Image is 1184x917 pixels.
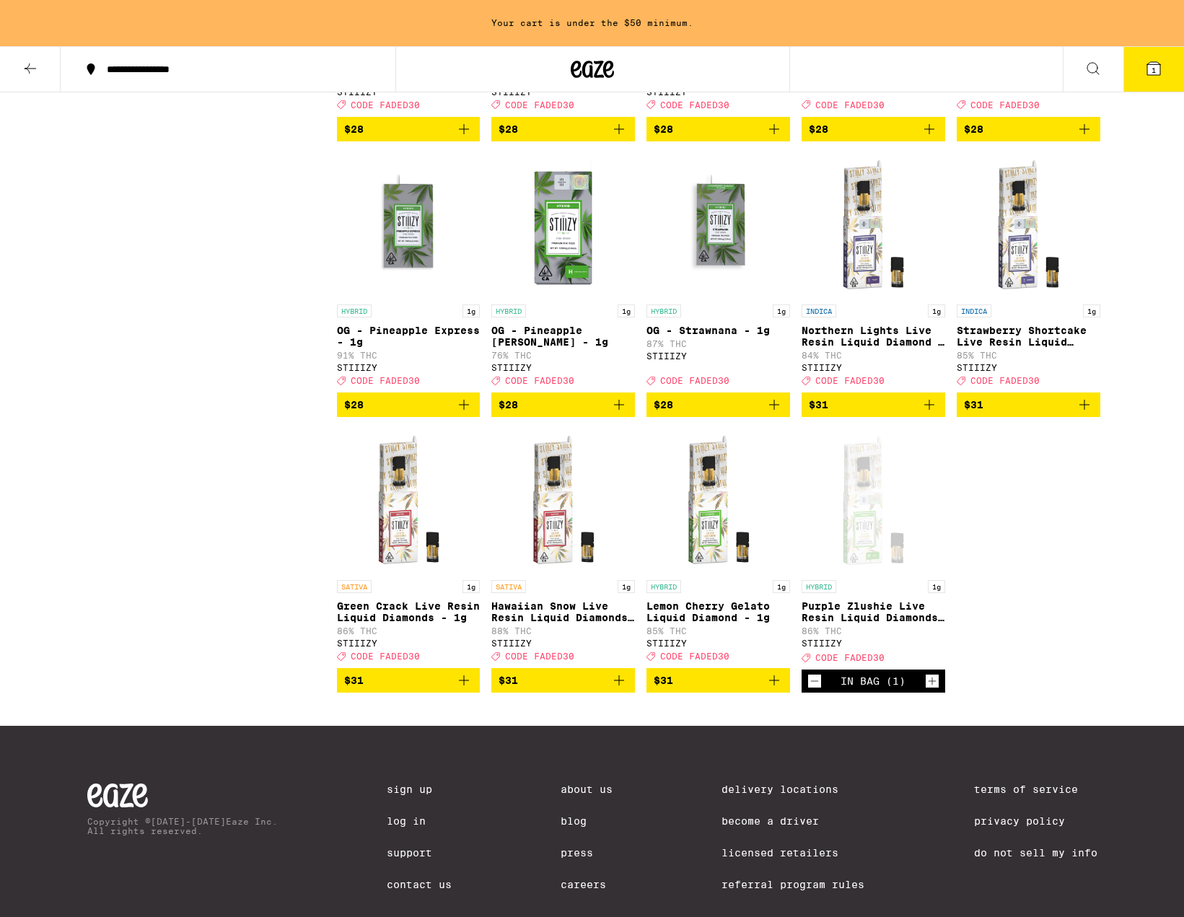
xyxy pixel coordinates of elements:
[802,304,836,317] p: INDICA
[722,815,864,827] a: Become a Driver
[337,429,481,668] a: Open page for Green Crack Live Resin Liquid Diamonds - 1g from STIIIZY
[491,580,526,593] p: SATIVA
[491,117,635,141] button: Add to bag
[337,668,481,693] button: Add to bag
[646,339,790,348] p: 87% THC
[351,376,420,385] span: CODE FADED30
[337,304,372,317] p: HYBRID
[344,675,364,686] span: $31
[618,304,635,317] p: 1g
[722,847,864,859] a: Licensed Retailers
[646,580,681,593] p: HYBRID
[337,153,481,297] img: STIIIZY - OG - Pineapple Express - 1g
[974,784,1097,795] a: Terms of Service
[491,153,635,392] a: Open page for OG - Pineapple Runtz - 1g from STIIIZY
[802,600,945,623] p: Purple Zlushie Live Resin Liquid Diamonds - 1g
[802,363,945,372] div: STIIIZY
[646,429,790,668] a: Open page for Lemon Cherry Gelato Liquid Diamond - 1g from STIIIZY
[337,626,481,636] p: 86% THC
[646,117,790,141] button: Add to bag
[561,847,613,859] a: Press
[491,351,635,360] p: 76% THC
[660,651,729,661] span: CODE FADED30
[970,376,1040,385] span: CODE FADED30
[337,325,481,348] p: OG - Pineapple Express - 1g
[807,674,822,688] button: Decrement
[646,600,790,623] p: Lemon Cherry Gelato Liquid Diamond - 1g
[802,580,836,593] p: HYBRID
[1152,66,1156,74] span: 1
[802,325,945,348] p: Northern Lights Live Resin Liquid Diamond - 1g
[646,304,681,317] p: HYBRID
[505,376,574,385] span: CODE FADED30
[337,153,481,392] a: Open page for OG - Pineapple Express - 1g from STIIIZY
[87,817,278,835] p: Copyright © [DATE]-[DATE] Eaze Inc. All rights reserved.
[974,847,1097,859] a: Do Not Sell My Info
[499,123,518,135] span: $28
[1123,47,1184,92] button: 1
[802,117,945,141] button: Add to bag
[491,304,526,317] p: HYBRID
[462,580,480,593] p: 1g
[499,675,518,686] span: $31
[809,399,828,411] span: $31
[925,674,939,688] button: Increment
[646,639,790,648] div: STIIIZY
[491,429,635,668] a: Open page for Hawaiian Snow Live Resin Liquid Diamonds - 1g from STIIIZY
[344,123,364,135] span: $28
[815,100,885,110] span: CODE FADED30
[505,100,574,110] span: CODE FADED30
[722,879,864,890] a: Referral Program Rules
[957,153,1100,297] img: STIIIZY - Strawberry Shortcake Live Resin Liquid Diamonds - 1g
[773,580,790,593] p: 1g
[646,351,790,361] div: STIIIZY
[802,351,945,360] p: 84% THC
[815,653,885,662] span: CODE FADED30
[351,100,420,110] span: CODE FADED30
[491,639,635,648] div: STIIIZY
[802,639,945,648] div: STIIIZY
[964,399,983,411] span: $31
[841,675,905,687] div: In Bag (1)
[491,325,635,348] p: OG - Pineapple [PERSON_NAME] - 1g
[351,651,420,661] span: CODE FADED30
[722,784,864,795] a: Delivery Locations
[491,600,635,623] p: Hawaiian Snow Live Resin Liquid Diamonds - 1g
[646,153,790,392] a: Open page for OG - Strawnana - 1g from STIIIZY
[337,580,372,593] p: SATIVA
[957,117,1100,141] button: Add to bag
[974,815,1097,827] a: Privacy Policy
[802,153,945,392] a: Open page for Northern Lights Live Resin Liquid Diamond - 1g from STIIIZY
[802,429,945,670] a: Open page for Purple Zlushie Live Resin Liquid Diamonds - 1g from STIIIZY
[491,668,635,693] button: Add to bag
[337,392,481,417] button: Add to bag
[462,304,480,317] p: 1g
[337,351,481,360] p: 91% THC
[802,392,945,417] button: Add to bag
[646,626,790,636] p: 85% THC
[970,100,1040,110] span: CODE FADED30
[646,325,790,336] p: OG - Strawnana - 1g
[1083,304,1100,317] p: 1g
[337,117,481,141] button: Add to bag
[646,392,790,417] button: Add to bag
[618,580,635,593] p: 1g
[561,784,613,795] a: About Us
[646,668,790,693] button: Add to bag
[344,399,364,411] span: $28
[491,626,635,636] p: 88% THC
[561,815,613,827] a: Blog
[957,325,1100,348] p: Strawberry Shortcake Live Resin Liquid Diamonds - 1g
[928,304,945,317] p: 1g
[387,815,452,827] a: Log In
[928,580,945,593] p: 1g
[660,100,729,110] span: CODE FADED30
[957,351,1100,360] p: 85% THC
[957,153,1100,392] a: Open page for Strawberry Shortcake Live Resin Liquid Diamonds - 1g from STIIIZY
[809,123,828,135] span: $28
[337,363,481,372] div: STIIIZY
[654,399,673,411] span: $28
[802,153,945,297] img: STIIIZY - Northern Lights Live Resin Liquid Diamond - 1g
[387,784,452,795] a: Sign Up
[773,304,790,317] p: 1g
